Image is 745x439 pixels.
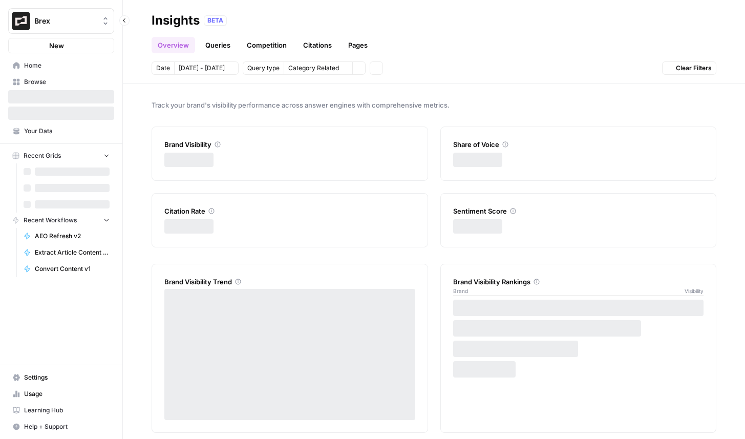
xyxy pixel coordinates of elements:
[19,261,114,277] a: Convert Content v1
[284,61,352,75] button: Category Related
[453,287,468,295] span: Brand
[24,406,110,415] span: Learning Hub
[8,8,114,34] button: Workspace: Brex
[685,287,704,295] span: Visibility
[8,402,114,419] a: Learning Hub
[152,12,200,29] div: Insights
[8,148,114,163] button: Recent Grids
[247,64,280,73] span: Query type
[24,216,77,225] span: Recent Workflows
[24,151,61,160] span: Recent Grids
[164,206,415,216] div: Citation Rate
[453,206,704,216] div: Sentiment Score
[676,64,712,73] span: Clear Filters
[19,244,114,261] a: Extract Article Content v.2
[164,277,415,287] div: Brand Visibility Trend
[288,64,339,73] span: Category Related
[24,422,110,431] span: Help + Support
[8,38,114,53] button: New
[241,37,293,53] a: Competition
[8,213,114,228] button: Recent Workflows
[174,61,239,75] button: [DATE] - [DATE]
[19,228,114,244] a: AEO Refresh v2
[453,277,704,287] div: Brand Visibility Rankings
[24,389,110,399] span: Usage
[49,40,64,51] span: New
[34,16,96,26] span: Brex
[156,64,170,73] span: Date
[342,37,374,53] a: Pages
[164,139,415,150] div: Brand Visibility
[35,248,110,257] span: Extract Article Content v.2
[152,37,195,53] a: Overview
[152,100,716,110] span: Track your brand's visibility performance across answer engines with comprehensive metrics.
[24,127,110,136] span: Your Data
[662,61,716,75] button: Clear Filters
[204,15,227,26] div: BETA
[179,64,225,73] span: [DATE] - [DATE]
[8,57,114,74] a: Home
[24,373,110,382] span: Settings
[35,232,110,241] span: AEO Refresh v2
[8,419,114,435] button: Help + Support
[453,139,704,150] div: Share of Voice
[297,37,338,53] a: Citations
[12,12,30,30] img: Brex Logo
[35,264,110,274] span: Convert Content v1
[199,37,237,53] a: Queries
[24,61,110,70] span: Home
[8,369,114,386] a: Settings
[24,77,110,87] span: Browse
[8,386,114,402] a: Usage
[8,74,114,90] a: Browse
[8,123,114,139] a: Your Data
